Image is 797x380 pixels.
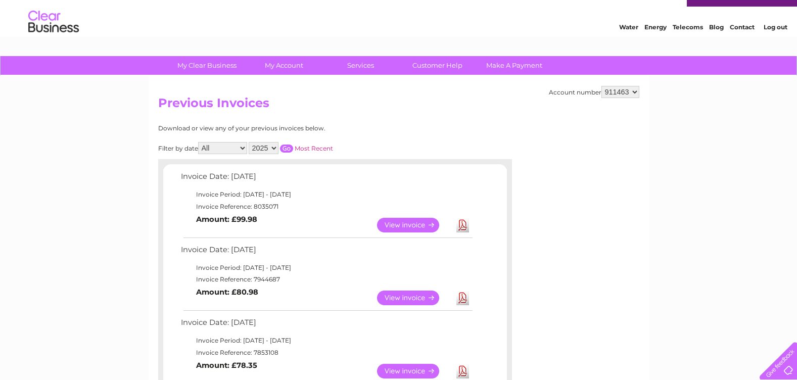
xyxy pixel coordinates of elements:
a: View [377,218,451,232]
div: Download or view any of your previous invoices below. [158,125,424,132]
b: Amount: £80.98 [196,288,258,297]
td: Invoice Period: [DATE] - [DATE] [178,335,474,347]
a: Download [456,364,469,378]
div: Clear Business is a trading name of Verastar Limited (registered in [GEOGRAPHIC_DATA] No. 3667643... [160,6,638,49]
td: Invoice Date: [DATE] [178,243,474,262]
a: Customer Help [396,56,479,75]
td: Invoice Reference: 7944687 [178,273,474,286]
b: Amount: £99.98 [196,215,257,224]
a: 0333 014 3131 [606,5,676,18]
a: Telecoms [673,43,703,51]
a: Most Recent [295,145,333,152]
a: Blog [709,43,724,51]
a: My Account [242,56,325,75]
a: Contact [730,43,755,51]
td: Invoice Reference: 7853108 [178,347,474,359]
a: My Clear Business [165,56,249,75]
a: Download [456,218,469,232]
a: Log out [764,43,787,51]
div: Account number [549,86,639,98]
div: Filter by date [158,142,424,154]
a: View [377,364,451,378]
a: Energy [644,43,667,51]
td: Invoice Date: [DATE] [178,170,474,188]
b: Amount: £78.35 [196,361,257,370]
td: Invoice Date: [DATE] [178,316,474,335]
td: Invoice Period: [DATE] - [DATE] [178,188,474,201]
a: Make A Payment [473,56,556,75]
td: Invoice Reference: 8035071 [178,201,474,213]
td: Invoice Period: [DATE] - [DATE] [178,262,474,274]
a: Services [319,56,402,75]
a: Water [619,43,638,51]
a: View [377,291,451,305]
a: Download [456,291,469,305]
img: logo.png [28,26,79,57]
h2: Previous Invoices [158,96,639,115]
